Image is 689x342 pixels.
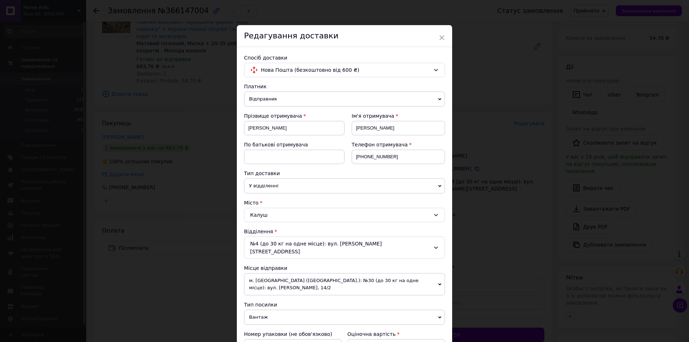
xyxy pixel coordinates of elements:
[237,25,452,47] div: Редагування доставки
[244,302,277,308] span: Тип посилки
[244,142,308,147] span: По батькові отримувача
[244,228,445,235] div: Відділення
[244,54,445,61] div: Спосіб доставки
[244,310,445,325] span: Вантаж
[244,273,445,295] span: м. [GEOGRAPHIC_DATA] ([GEOGRAPHIC_DATA].): №30 (до 30 кг на одне місце): вул. [PERSON_NAME], 14/2
[352,142,408,147] span: Телефон отримувача
[261,66,430,74] span: Нова Пошта (безкоштовно від 600 ₴)
[244,92,445,107] span: Відправник
[352,150,445,164] input: +380
[244,236,445,259] div: №4 (до 30 кг на одне місце): вул. [PERSON_NAME][STREET_ADDRESS]
[244,199,445,206] div: Місто
[244,331,342,338] div: Номер упаковки (не обов'язково)
[439,32,445,44] span: ×
[244,265,287,271] span: Місце відправки
[244,170,280,176] span: Тип доставки
[244,208,445,222] div: Калуш
[352,113,394,119] span: Ім'я отримувача
[244,84,267,89] span: Платник
[244,113,302,119] span: Прізвище отримувача
[244,178,445,193] span: У відділенні
[347,331,445,338] div: Оціночна вартість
